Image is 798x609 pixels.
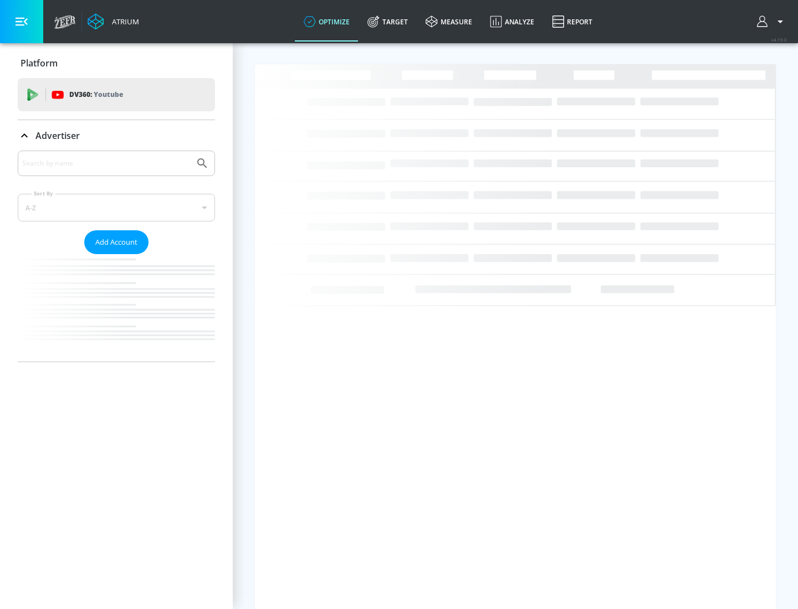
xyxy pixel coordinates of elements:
[18,120,215,151] div: Advertiser
[18,78,215,111] div: DV360: Youtube
[21,57,58,69] p: Platform
[88,13,139,30] a: Atrium
[32,190,55,197] label: Sort By
[22,156,190,171] input: Search by name
[108,17,139,27] div: Atrium
[481,2,543,42] a: Analyze
[359,2,417,42] a: Target
[69,89,123,101] p: DV360:
[417,2,481,42] a: measure
[18,48,215,79] div: Platform
[95,236,137,249] span: Add Account
[295,2,359,42] a: optimize
[543,2,601,42] a: Report
[18,194,215,221] div: A-Z
[35,130,80,142] p: Advertiser
[18,254,215,362] nav: list of Advertiser
[18,151,215,362] div: Advertiser
[94,89,123,100] p: Youtube
[771,37,787,43] span: v 4.19.0
[84,230,149,254] button: Add Account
